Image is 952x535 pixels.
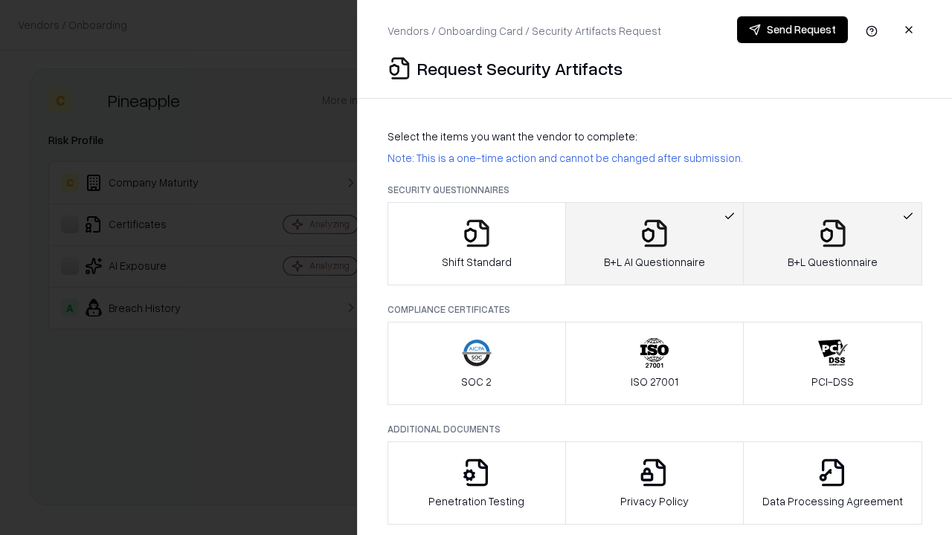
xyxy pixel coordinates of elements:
button: PCI-DSS [743,322,922,405]
p: Shift Standard [442,254,512,270]
p: Note: This is a one-time action and cannot be changed after submission. [387,150,922,166]
p: B+L Questionnaire [788,254,878,270]
p: B+L AI Questionnaire [604,254,705,270]
p: ISO 27001 [631,374,678,389]
p: Additional Documents [387,423,922,435]
button: Privacy Policy [565,441,744,525]
p: Privacy Policy [620,493,689,509]
button: Penetration Testing [387,441,566,525]
button: SOC 2 [387,322,566,405]
p: Data Processing Agreement [762,493,903,509]
p: PCI-DSS [811,374,854,389]
p: Select the items you want the vendor to complete: [387,129,922,144]
p: Request Security Artifacts [417,56,623,80]
p: Vendors / Onboarding Card / Security Artifacts Request [387,23,661,39]
button: B+L AI Questionnaire [565,202,744,285]
button: Send Request [737,16,848,43]
button: Data Processing Agreement [743,441,922,525]
p: SOC 2 [461,374,492,389]
button: B+L Questionnaire [743,202,922,285]
button: ISO 27001 [565,322,744,405]
p: Compliance Certificates [387,303,922,316]
p: Security Questionnaires [387,184,922,196]
button: Shift Standard [387,202,566,285]
p: Penetration Testing [428,493,524,509]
